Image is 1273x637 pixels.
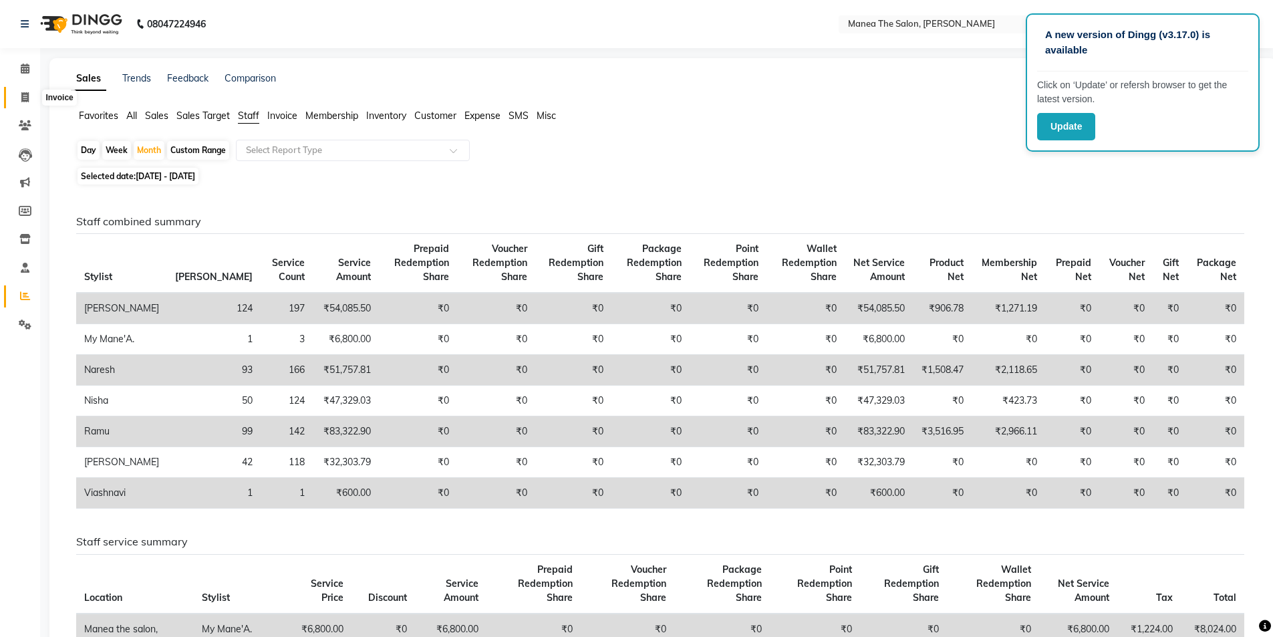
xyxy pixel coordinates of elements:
[845,324,913,355] td: ₹6,800.00
[167,355,261,386] td: 93
[464,110,501,122] span: Expense
[225,72,276,84] a: Comparison
[1187,293,1244,324] td: ₹0
[76,447,167,478] td: [PERSON_NAME]
[982,257,1037,283] span: Membership Net
[913,478,972,509] td: ₹0
[34,5,126,43] img: logo
[1197,257,1236,283] span: Package Net
[845,386,913,416] td: ₹47,329.03
[379,447,457,478] td: ₹0
[535,355,611,386] td: ₹0
[1153,386,1187,416] td: ₹0
[261,324,313,355] td: 3
[472,243,527,283] span: Voucher Redemption Share
[766,386,844,416] td: ₹0
[535,324,611,355] td: ₹0
[42,90,76,106] div: Invoice
[313,416,379,447] td: ₹83,322.90
[690,386,766,416] td: ₹0
[627,243,682,283] span: Package Redemption Share
[379,386,457,416] td: ₹0
[690,416,766,447] td: ₹0
[167,141,229,160] div: Custom Range
[167,386,261,416] td: 50
[261,293,313,324] td: 197
[913,324,972,355] td: ₹0
[167,72,208,84] a: Feedback
[1153,478,1187,509] td: ₹0
[766,416,844,447] td: ₹0
[1045,386,1099,416] td: ₹0
[1099,386,1153,416] td: ₹0
[845,355,913,386] td: ₹51,757.81
[913,386,972,416] td: ₹0
[76,355,167,386] td: Naresh
[272,257,305,283] span: Service Count
[1099,355,1153,386] td: ₹0
[457,355,535,386] td: ₹0
[535,416,611,447] td: ₹0
[853,257,905,283] span: Net Service Amount
[78,141,100,160] div: Day
[444,578,478,604] span: Service Amount
[366,110,406,122] span: Inventory
[167,324,261,355] td: 1
[71,67,106,91] a: Sales
[379,293,457,324] td: ₹0
[913,416,972,447] td: ₹3,516.95
[972,355,1045,386] td: ₹2,118.65
[913,355,972,386] td: ₹1,508.47
[1214,592,1236,604] span: Total
[76,416,167,447] td: Ramu
[1153,324,1187,355] td: ₹0
[1187,355,1244,386] td: ₹0
[518,563,573,604] span: Prepaid Redemption Share
[972,478,1045,509] td: ₹0
[690,293,766,324] td: ₹0
[76,386,167,416] td: Nisha
[1045,324,1099,355] td: ₹0
[884,563,939,604] span: Gift Redemption Share
[134,141,164,160] div: Month
[690,324,766,355] td: ₹0
[972,386,1045,416] td: ₹423.73
[690,478,766,509] td: ₹0
[766,293,844,324] td: ₹0
[1163,257,1179,283] span: Gift Net
[1099,324,1153,355] td: ₹0
[611,447,690,478] td: ₹0
[368,592,407,604] span: Discount
[79,110,118,122] span: Favorites
[261,447,313,478] td: 118
[797,563,852,604] span: Point Redemption Share
[535,386,611,416] td: ₹0
[611,386,690,416] td: ₹0
[145,110,168,122] span: Sales
[122,72,151,84] a: Trends
[845,293,913,324] td: ₹54,085.50
[972,293,1045,324] td: ₹1,271.19
[261,416,313,447] td: 142
[611,293,690,324] td: ₹0
[1045,478,1099,509] td: ₹0
[1187,478,1244,509] td: ₹0
[1056,257,1091,283] span: Prepaid Net
[457,416,535,447] td: ₹0
[167,478,261,509] td: 1
[1187,324,1244,355] td: ₹0
[845,447,913,478] td: ₹32,303.79
[76,293,167,324] td: [PERSON_NAME]
[766,324,844,355] td: ₹0
[707,563,762,604] span: Package Redemption Share
[1153,416,1187,447] td: ₹0
[976,563,1031,604] span: Wallet Redemption Share
[537,110,556,122] span: Misc
[238,110,259,122] span: Staff
[167,447,261,478] td: 42
[457,386,535,416] td: ₹0
[313,386,379,416] td: ₹47,329.03
[1037,113,1095,140] button: Update
[76,324,167,355] td: My Mane'A.
[261,386,313,416] td: 124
